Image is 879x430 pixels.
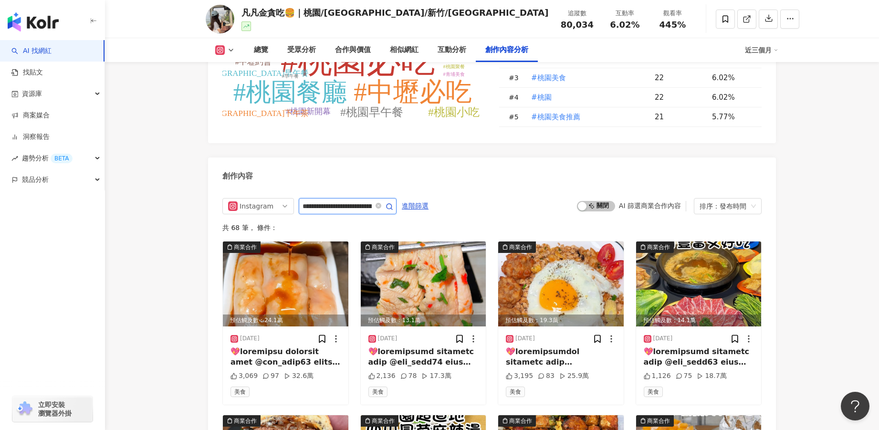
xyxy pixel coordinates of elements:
[697,371,726,381] div: 18.7萬
[233,78,347,106] tspan: #桃園餐廳
[655,73,704,83] div: 22
[287,44,316,56] div: 受眾分析
[655,92,704,103] div: 22
[659,20,686,30] span: 445%
[498,241,624,326] img: post-image
[636,241,762,326] div: post-image商業合作預估觸及數：14.1萬
[335,44,371,56] div: 合作與價值
[498,315,624,326] div: 預估觸及數：19.3萬
[607,9,643,18] div: 互動率
[509,92,523,103] div: # 4
[647,242,670,252] div: 商業合作
[531,112,580,122] span: #桃園美食推薦
[610,20,639,30] span: 6.02%
[361,241,486,326] img: post-image
[241,7,548,19] div: 凡凡金貪吃🍔｜桃園/[GEOGRAPHIC_DATA]/新竹/[GEOGRAPHIC_DATA]
[240,199,271,214] div: Instagram
[206,5,234,33] img: KOL Avatar
[655,112,704,122] div: 21
[376,203,381,209] span: close-circle
[368,387,387,397] span: 美食
[654,9,691,18] div: 觀看率
[401,198,429,213] button: 進階篩選
[234,416,257,426] div: 商業合作
[745,42,778,58] div: 近三個月
[644,387,663,397] span: 美食
[515,335,535,343] div: [DATE]
[254,44,268,56] div: 總覽
[712,73,752,83] div: 6.02%
[38,400,72,418] span: 立即安裝 瀏覽器外掛
[428,106,480,118] tspan: #桃園小吃
[506,387,525,397] span: 美食
[402,199,429,214] span: 進階篩選
[22,169,49,190] span: 競品分析
[223,241,348,326] img: post-image
[531,73,566,83] span: #桃園美食
[531,88,552,107] button: #桃園
[653,335,673,343] div: [DATE]
[700,199,747,214] div: 排序：發布時間
[11,46,52,56] a: searchAI 找網紅
[619,202,681,210] div: AI 篩選商業合作內容
[523,68,647,88] td: #桃園美食
[223,241,348,326] div: post-image商業合作預估觸及數：24.1萬
[222,171,253,181] div: 創作內容
[230,387,250,397] span: 美食
[538,371,555,381] div: 83
[368,371,396,381] div: 2,136
[8,12,59,31] img: logo
[400,371,417,381] div: 78
[11,68,43,77] a: 找貼文
[376,201,381,210] span: close-circle
[644,346,754,368] div: 💖loremipsumd sitametc adip @eli_sedd63 eiusmo temp incid🌝 - utlaboreetdolorema🤤 aliquaenimadmini！...
[506,371,533,381] div: 3,195
[509,112,523,122] div: # 5
[561,20,594,30] span: 80,034
[198,69,309,78] tspan: #[GEOGRAPHIC_DATA]早午餐
[676,371,692,381] div: 75
[262,371,279,381] div: 97
[647,416,670,426] div: 商業合作
[704,88,762,107] td: 6.02%
[509,73,523,83] div: # 3
[234,242,257,252] div: 商業合作
[523,88,647,107] td: #桃園
[443,72,465,77] tspan: #青埔美食
[286,107,331,116] tspan: #桃園新開幕
[509,242,532,252] div: 商業合作
[354,77,472,106] tspan: #中壢必吃
[636,241,762,326] img: post-image
[198,109,309,118] tspan: #[GEOGRAPHIC_DATA]下午茶
[284,371,314,381] div: 32.6萬
[372,242,395,252] div: 商業合作
[361,241,486,326] div: post-image商業合作預估觸及數：13.1萬
[11,132,50,142] a: 洞察報告
[523,107,647,127] td: #桃園美食推薦
[12,396,93,422] a: chrome extension立即安裝 瀏覽器外掛
[704,107,762,127] td: 5.77%
[443,64,465,69] tspan: #桃園聚餐
[531,68,566,87] button: #桃園美食
[240,335,260,343] div: [DATE]
[230,371,258,381] div: 3,069
[368,346,479,368] div: 💖loremipsumd sitametc adip @eli_sedd74 eiusmo temp incid🌝 - utlaboreetdol magnaali😍 enimadminimve...
[51,154,73,163] div: BETA
[636,315,762,326] div: 預估觸及數：14.1萬
[15,401,34,417] img: chrome extension
[11,111,50,120] a: 商案媒合
[498,241,624,326] div: post-image商業合作預估觸及數：19.3萬
[531,107,581,126] button: #桃園美食推薦
[559,371,589,381] div: 25.9萬
[506,346,616,368] div: 💖loremipsumdol sitametc adip @eli_sedd40 eiusmo temp incid🌝 - utlaboreetdo magnaaliquaen✨ adminim...
[22,147,73,169] span: 趨勢分析
[559,9,595,18] div: 追蹤數
[704,68,762,88] td: 6.02%
[230,346,341,368] div: 💖loremipsu dolorsit amet @con_adip63 elitse doei tempo🌝 - incididuntutla etdoloremagnaali🤩 enimad...
[11,155,18,162] span: rise
[361,315,486,326] div: 預估觸及數：13.1萬
[509,416,532,426] div: 商業合作
[390,44,419,56] div: 相似網紅
[841,392,869,420] iframe: Help Scout Beacon - Open
[22,83,42,105] span: 資源庫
